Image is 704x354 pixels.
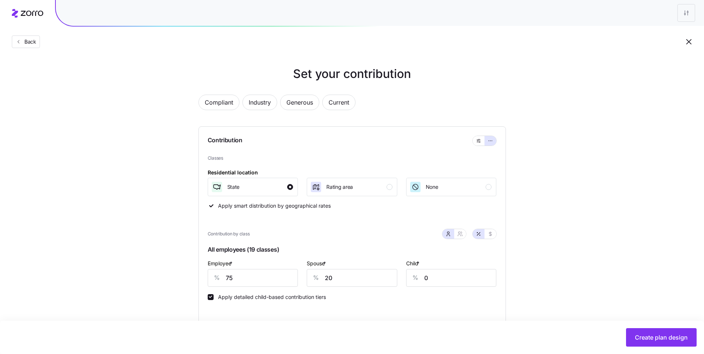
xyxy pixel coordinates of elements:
[227,183,240,191] span: State
[635,333,688,342] span: Create plan design
[208,136,242,146] span: Contribution
[280,95,319,110] button: Generous
[21,38,36,45] span: Back
[326,183,353,191] span: Rating area
[208,155,497,162] span: Classes
[208,169,258,177] div: Residential location
[198,95,239,110] button: Compliant
[426,183,438,191] span: None
[286,95,313,110] span: Generous
[12,35,40,48] button: Back
[169,65,535,83] h1: Set your contribution
[307,259,327,268] label: Spouse
[208,244,497,259] span: All employees (19 classes)
[322,95,356,110] button: Current
[249,95,271,110] span: Industry
[406,259,421,268] label: Child
[205,95,233,110] span: Compliant
[307,269,325,286] div: %
[626,328,697,347] button: Create plan design
[208,231,250,238] span: Contribution by class
[214,294,326,300] label: Apply detailed child-based contribution tiers
[329,95,349,110] span: Current
[407,269,424,286] div: %
[208,259,234,268] label: Employee
[208,269,226,286] div: %
[242,95,277,110] button: Industry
